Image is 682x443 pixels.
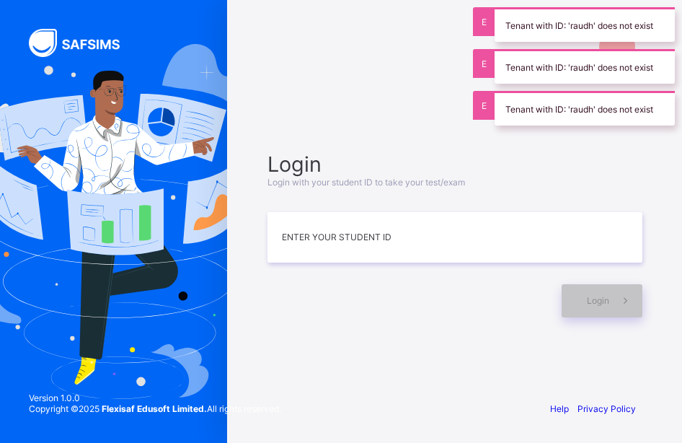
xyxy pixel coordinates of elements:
a: Privacy Policy [577,403,636,414]
span: Login with your student ID to take your test/exam [267,177,465,188]
img: SAFSIMS Logo [29,29,137,57]
span: Version 1.0.0 [29,392,281,403]
span: Copyright © 2025 All rights reserved. [29,403,281,414]
div: Tenant with ID: 'raudh' does not exist [495,7,675,42]
div: Tenant with ID: 'raudh' does not exist [495,91,675,126]
strong: Flexisaf Edusoft Limited. [102,403,207,414]
div: Tenant with ID: 'raudh' does not exist [495,49,675,84]
a: Help [550,403,569,414]
span: Login [587,295,609,306]
span: Login [267,152,642,177]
